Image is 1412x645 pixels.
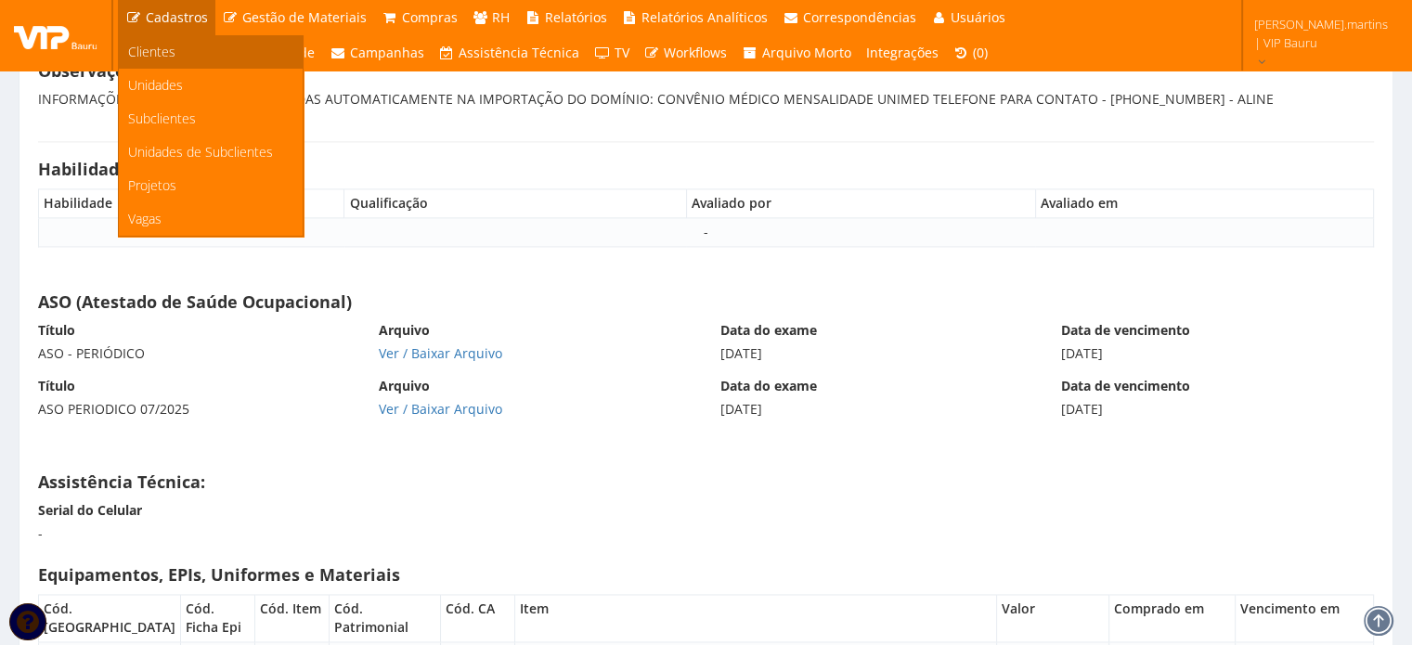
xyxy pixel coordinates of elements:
[615,44,629,61] span: TV
[38,59,144,82] strong: Observações
[39,217,1374,246] td: -
[1254,15,1388,52] span: [PERSON_NAME].martins | VIP Bauru
[39,595,181,642] th: Cód. [GEOGRAPHIC_DATA]
[1061,344,1374,363] div: [DATE]
[441,595,515,642] th: Cód. CA
[119,69,303,102] a: Unidades
[1061,400,1374,419] div: [DATE]
[720,400,1033,419] div: [DATE]
[344,188,686,217] th: Qualificação
[1236,595,1374,642] th: Vencimento em
[432,35,588,71] a: Assistência Técnica
[38,158,137,180] strong: Habilidades
[637,35,735,71] a: Workflows
[859,35,946,71] a: Integrações
[38,563,400,586] strong: Equipamentos, EPIs, Uniformes e Materiais
[38,377,75,395] label: Título
[38,321,75,340] label: Título
[1108,595,1235,642] th: Comprado em
[720,321,817,340] label: Data do exame
[946,35,996,71] a: (0)
[128,143,273,161] span: Unidades de Subclientes
[39,188,344,217] th: Habilidade
[38,90,1374,109] div: INFORMAÇÕES ABAIXO FORAM ADICIONADAS AUTOMATICAMENTE NA IMPORTAÇÃO DO DOMÍNIO: CONVÊNIO MÉDICO ME...
[330,595,441,642] th: Cód. Patrimonial
[242,8,367,26] span: Gestão de Materiais
[146,8,208,26] span: Cadastros
[128,176,176,194] span: Projetos
[1061,321,1190,340] label: Data de vencimento
[379,400,502,418] a: Ver / Baixar Arquivo
[128,210,162,227] span: Vagas
[1061,377,1190,395] label: Data de vencimento
[14,21,97,49] img: logo
[38,524,465,543] div: -
[587,35,637,71] a: TV
[492,8,510,26] span: RH
[996,595,1108,642] th: Valor
[762,44,851,61] span: Arquivo Morto
[545,8,607,26] span: Relatórios
[119,202,303,236] a: Vagas
[664,44,727,61] span: Workflows
[38,344,351,363] div: ASO - PERIÓDICO
[119,35,303,69] a: Clientes
[379,321,430,340] label: Arquivo
[38,501,142,520] label: Serial do Celular
[181,595,255,642] th: Cód. Ficha Epi
[119,102,303,135] a: Subclientes
[128,110,196,127] span: Subclientes
[38,290,352,313] strong: ASO (Atestado de Saúde Ocupacional)
[1035,188,1373,217] th: Avaliado em
[255,595,330,642] th: Cód. Item
[734,35,859,71] a: Arquivo Morto
[379,344,502,362] a: Ver / Baixar Arquivo
[350,44,424,61] span: Campanhas
[119,169,303,202] a: Projetos
[128,43,175,60] span: Clientes
[866,44,939,61] span: Integrações
[402,8,458,26] span: Compras
[720,377,817,395] label: Data do exame
[686,188,1035,217] th: Avaliado por
[515,595,997,642] th: Item
[119,135,303,169] a: Unidades de Subclientes
[803,8,916,26] span: Correspondências
[720,344,1033,363] div: [DATE]
[951,8,1005,26] span: Usuários
[973,44,988,61] span: (0)
[38,400,351,419] div: ASO PERIODICO 07/2025
[128,76,183,94] span: Unidades
[379,377,430,395] label: Arquivo
[641,8,768,26] span: Relatórios Analíticos
[459,44,579,61] span: Assistência Técnica
[38,471,205,493] strong: Assistência Técnica:
[322,35,432,71] a: Campanhas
